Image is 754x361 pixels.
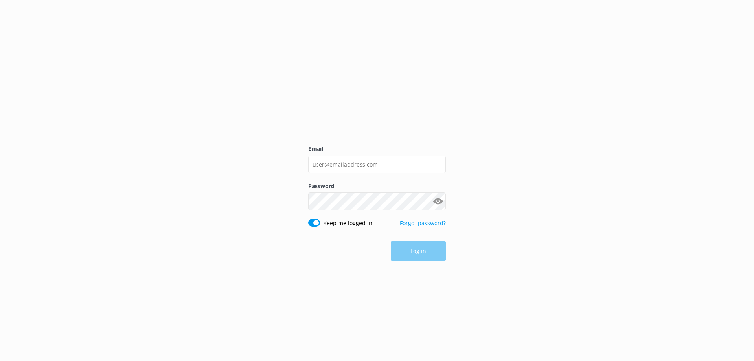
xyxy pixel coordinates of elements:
input: user@emailaddress.com [308,156,446,173]
a: Forgot password? [400,219,446,227]
label: Keep me logged in [323,219,372,227]
label: Password [308,182,446,191]
label: Email [308,145,446,153]
button: Show password [430,194,446,209]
